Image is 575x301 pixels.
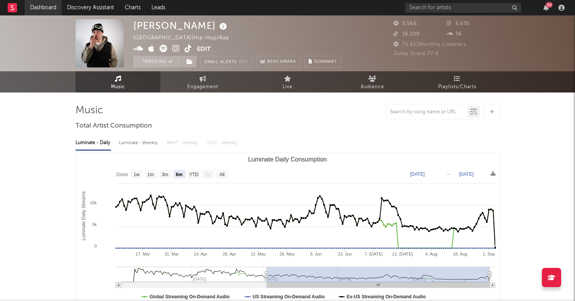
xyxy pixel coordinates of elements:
text: → [446,172,451,177]
div: Luminate - Daily [76,136,111,150]
text: Luminate Daily Streams [81,191,86,240]
span: 16,100 [393,32,420,37]
text: 31. Mar [165,252,179,256]
a: Engagement [160,71,245,92]
text: [DATE] [459,172,474,177]
em: Off [239,60,248,64]
span: Benchmark [267,57,296,67]
span: 5,566 [393,21,417,26]
text: Global Streaming On-Demand Audio [150,294,230,299]
text: 9. Jun [310,252,322,256]
a: Music [76,71,160,92]
text: Ex-US Streaming On-Demand Audio [347,294,426,299]
div: Luminate - Weekly [119,136,159,150]
text: 1. Sep [483,252,495,256]
text: All [219,172,224,177]
button: Tracking [133,56,182,67]
span: Total Artist Consumption [76,121,152,131]
text: 4. Aug [425,252,437,256]
span: Live [282,82,293,92]
input: Search by song name or URL [386,109,467,115]
span: 36 [447,32,462,37]
a: Live [245,71,330,92]
span: 75,612 Monthly Listeners [393,42,466,47]
text: 21. [DATE] [392,252,413,256]
text: 3m [162,172,168,177]
text: 1y [205,172,210,177]
text: 6m [176,172,182,177]
span: Engagement [187,82,218,92]
text: 12. May [251,252,266,256]
div: [GEOGRAPHIC_DATA] | Hip-Hop/Rap [133,34,238,43]
span: Jump Score: 77.4 [393,51,439,56]
span: Audience [361,82,384,92]
div: [PERSON_NAME] [133,19,229,32]
span: Playlists/Charts [438,82,476,92]
span: Music [111,82,125,92]
text: 1m [148,172,154,177]
text: 26. May [279,252,295,256]
input: Search for artists [405,3,521,13]
text: 14. Apr [194,252,207,256]
a: Benchmark [256,56,301,67]
text: Luminate Daily Consumption [248,156,327,163]
a: Playlists/Charts [415,71,499,92]
div: 50 [546,2,553,8]
text: US Streaming On-Demand Audio [253,294,325,299]
text: S… [488,277,494,281]
text: 7. [DATE] [365,252,383,256]
text: 10k [90,200,97,205]
button: Summary [304,56,341,67]
button: Edit [197,45,211,54]
text: 23. Jun [338,252,352,256]
button: 50 [543,5,549,11]
text: 18. Aug [453,252,467,256]
text: 17. Mar [136,252,150,256]
text: 1w [134,172,140,177]
text: 0 [94,244,97,248]
text: 5k [92,222,97,227]
text: 28. Apr [223,252,236,256]
text: YTD [189,172,198,177]
span: 5,635 [447,21,470,26]
button: Email AlertsOff [200,56,252,67]
text: [DATE] [410,172,425,177]
text: Zoom [116,172,128,177]
span: Summary [314,60,337,64]
a: Audience [330,71,415,92]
